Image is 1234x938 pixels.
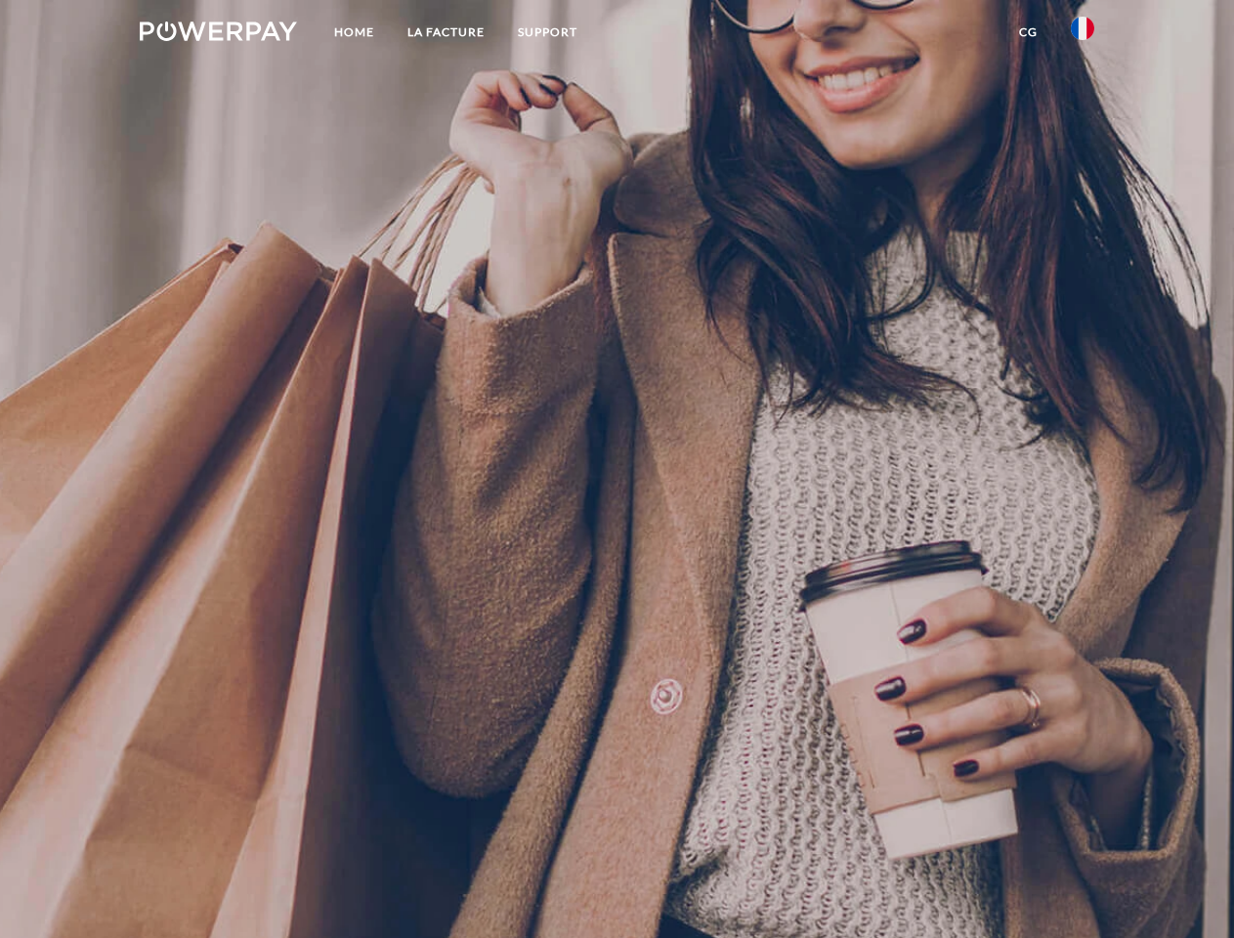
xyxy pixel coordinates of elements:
[318,15,391,50] a: Home
[1002,15,1054,50] a: CG
[501,15,594,50] a: Support
[391,15,501,50] a: LA FACTURE
[1071,17,1094,40] img: fr
[140,21,297,41] img: logo-powerpay-white.svg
